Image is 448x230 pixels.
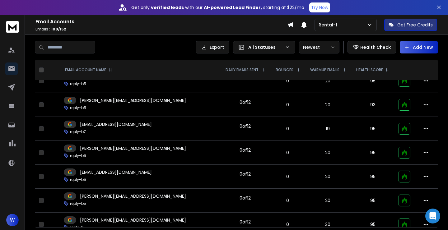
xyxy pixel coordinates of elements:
[356,67,383,72] p: HEALTH SCORE
[80,97,186,103] p: [PERSON_NAME][EMAIL_ADDRESS][DOMAIN_NAME]
[319,22,340,28] p: Rental-1
[80,217,186,223] p: [PERSON_NAME][EMAIL_ADDRESS][DOMAIN_NAME]
[204,4,262,11] strong: AI-powered Lead Finder,
[35,18,287,25] h1: Email Accounts
[151,4,184,11] strong: verified leads
[240,99,251,105] div: 0 of 12
[131,4,304,11] p: Get only with our starting at $22/mo
[305,189,351,213] td: 20
[274,149,301,156] p: 0
[299,41,339,53] button: Newest
[70,153,86,158] p: reply-b5
[305,165,351,189] td: 20
[274,197,301,204] p: 0
[305,69,351,93] td: 20
[351,93,394,117] td: 93
[226,67,259,72] p: DAILY EMAILS SENT
[240,171,251,177] div: 0 of 12
[348,41,396,53] button: Health Check
[70,201,86,206] p: reply-b5
[276,67,293,72] p: BOUNCES
[70,225,86,230] p: reply-b5
[35,27,287,32] p: Emails :
[311,4,328,11] p: Try Now
[305,117,351,141] td: 19
[351,189,394,213] td: 95
[309,2,330,12] button: Try Now
[80,193,186,199] p: [PERSON_NAME][EMAIL_ADDRESS][DOMAIN_NAME]
[360,44,391,50] p: Health Check
[6,214,19,226] button: W
[384,19,437,31] button: Get Free Credits
[80,121,152,127] p: [EMAIL_ADDRESS][DOMAIN_NAME]
[305,93,351,117] td: 20
[80,169,152,175] p: [EMAIL_ADDRESS][DOMAIN_NAME]
[274,78,301,84] p: 0
[310,67,339,72] p: WARMUP EMAILS
[240,123,251,129] div: 0 of 12
[274,102,301,108] p: 0
[400,41,438,53] button: Add New
[6,21,19,33] img: logo
[65,67,112,72] div: EMAIL ACCOUNT NAME
[351,165,394,189] td: 95
[70,105,86,110] p: reply-b5
[274,126,301,132] p: 0
[274,173,301,180] p: 0
[351,141,394,165] td: 95
[240,147,251,153] div: 0 of 12
[240,219,251,225] div: 0 of 12
[70,81,86,86] p: reply-b5
[70,177,86,182] p: reply-b5
[397,22,433,28] p: Get Free Credits
[80,145,186,151] p: [PERSON_NAME][EMAIL_ADDRESS][DOMAIN_NAME]
[51,26,66,32] span: 100 / 152
[274,221,301,228] p: 0
[351,69,394,93] td: 95
[196,41,229,53] button: Export
[425,209,440,223] div: Open Intercom Messenger
[351,117,394,141] td: 95
[70,129,86,134] p: reply-b7
[305,141,351,165] td: 20
[240,195,251,201] div: 0 of 12
[248,44,282,50] p: All Statuses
